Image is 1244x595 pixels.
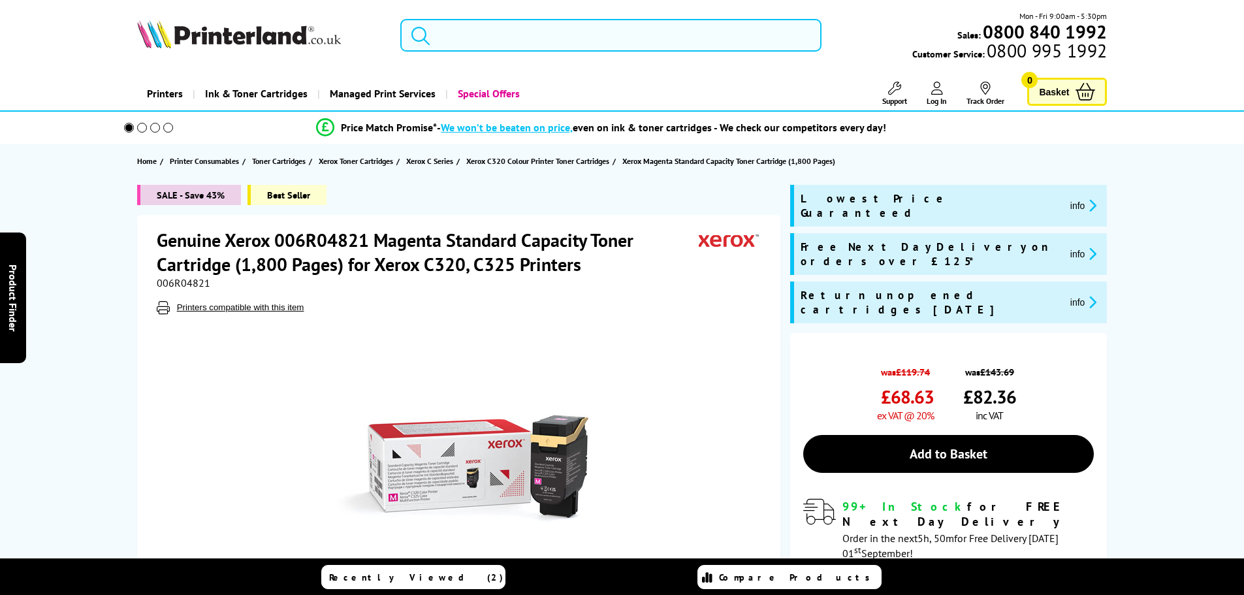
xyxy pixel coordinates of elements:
span: Lowest Price Guaranteed [801,191,1060,220]
a: Home [137,154,160,168]
span: Xerox C Series [406,154,453,168]
span: Order in the next for Free Delivery [DATE] 01 September! [842,532,1059,560]
a: Ink & Toner Cartridges [193,77,317,110]
div: modal_delivery [803,499,1094,559]
span: Printer Consumables [170,154,239,168]
div: - even on ink & toner cartridges - We check our competitors every day! [437,121,886,134]
span: Mon - Fri 9:00am - 5:30pm [1019,10,1107,22]
a: Xerox C Series [406,154,456,168]
span: Compare Products [719,571,877,583]
span: Return unopened cartridges [DATE] [801,288,1060,317]
span: Price Match Promise* [341,121,437,134]
strike: £143.69 [980,366,1014,378]
a: Add to Basket [803,435,1094,473]
span: inc VAT [976,409,1003,422]
span: Xerox Magenta Standard Capacity Toner Cartridge (1,800 Pages) [622,156,835,166]
a: Printers [137,77,193,110]
span: £68.63 [881,385,934,409]
a: 0800 840 1992 [981,25,1107,38]
span: Basket [1039,83,1069,101]
span: Free Next Day Delivery on orders over £125* [801,240,1060,268]
a: Log In [927,82,947,106]
a: Special Offers [445,77,530,110]
sup: st [854,544,861,556]
a: Track Order [966,82,1004,106]
span: 99+ In Stock [842,499,967,514]
a: Xerox Toner Cartridges [319,154,396,168]
span: Log In [927,96,947,106]
span: Xerox C320 Colour Printer Toner Cartridges [466,154,609,168]
button: promo-description [1066,295,1101,310]
span: 0800 995 1992 [985,44,1107,57]
a: Basket 0 [1027,78,1107,106]
span: Home [137,154,157,168]
a: Support [882,82,907,106]
strike: £119.74 [896,366,930,378]
span: was [963,359,1016,378]
img: Xerox [699,228,759,252]
span: was [877,359,934,378]
span: Product Finder [7,264,20,331]
span: 006R04821 [157,276,210,289]
span: Sales: [957,29,981,41]
a: Xerox C320 Colour Printer Toner Cartridges [466,154,613,168]
a: Toner Cartridges [252,154,309,168]
a: Printer Consumables [170,154,242,168]
span: Xerox Toner Cartridges [319,154,393,168]
span: Toner Cartridges [252,154,306,168]
h1: Genuine Xerox 006R04821 Magenta Standard Capacity Toner Cartridge (1,800 Pages) for Xerox C320, C... [157,228,699,276]
a: Managed Print Services [317,77,445,110]
img: Printerland Logo [137,20,341,48]
span: Ink & Toner Cartridges [205,77,308,110]
span: 0 [1021,72,1038,88]
a: Printerland Logo [137,20,385,51]
span: £82.36 [963,385,1016,409]
div: for FREE Next Day Delivery [842,499,1094,529]
a: Recently Viewed (2) [321,565,505,589]
span: We won’t be beaten on price, [441,121,573,134]
button: promo-description [1066,246,1101,261]
span: Support [882,96,907,106]
span: ex VAT @ 20% [877,409,934,422]
span: SALE - Save 43% [137,185,241,205]
button: Printers compatible with this item [173,302,308,313]
span: 5h, 50m [917,532,954,545]
a: Compare Products [697,565,882,589]
span: Customer Service: [912,44,1107,60]
li: modal_Promise [106,116,1097,139]
span: Best Seller [247,185,327,205]
button: promo-description [1066,198,1101,213]
span: Recently Viewed (2) [329,571,503,583]
b: 0800 840 1992 [983,20,1107,44]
